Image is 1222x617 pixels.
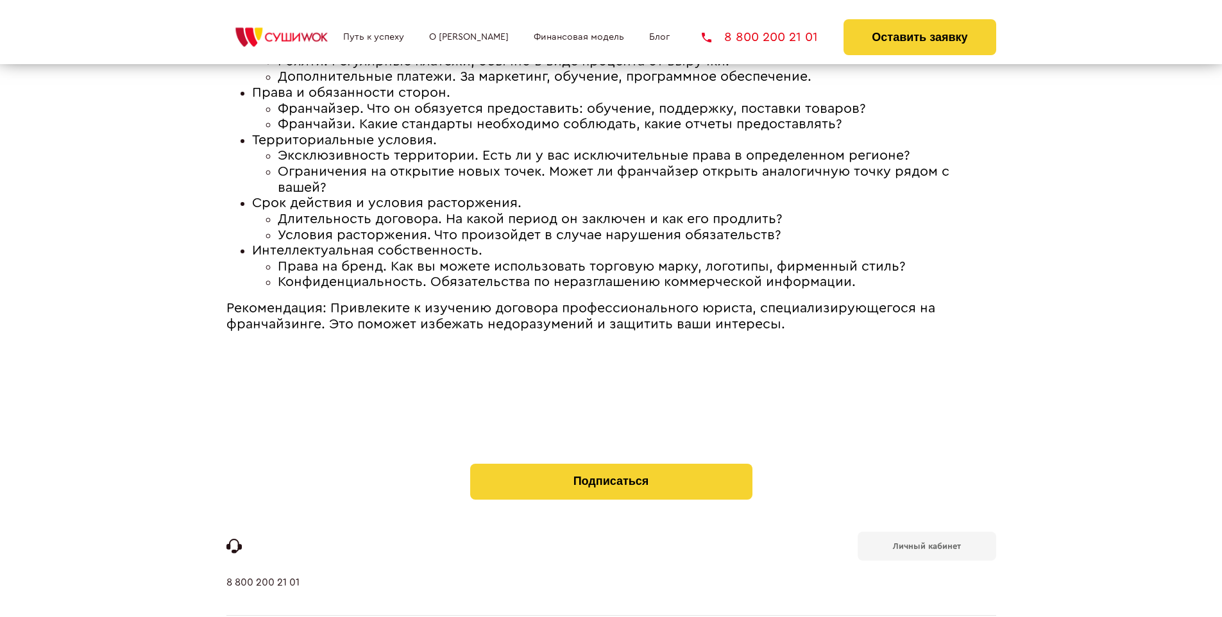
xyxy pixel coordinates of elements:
[278,102,866,115] span: Франчайзер. Что он обязуется предоставить: обучение, поддержку, поставки товаров?
[702,31,818,44] a: 8 800 200 21 01
[893,542,961,550] b: Личный кабинет
[534,32,624,42] a: Финансовая модель
[278,275,856,289] span: Конфиденциальность. Обязательства по неразглашению коммерческой информации.
[252,196,522,210] span: Срок действия и условия расторжения.
[278,228,781,242] span: Условия расторжения. Что произойдет в случае нарушения обязательств?
[226,577,300,615] a: 8 800 200 21 01
[343,32,404,42] a: Путь к успеху
[858,532,996,561] a: Личный кабинет
[278,165,949,194] span: Ограничения на открытие новых точек. Может ли франчайзер открыть аналогичную точку рядом с вашей?
[470,464,752,500] button: Подписаться
[278,149,910,162] span: Эксклюзивность территории. Есть ли у вас исключительные права в определенном регионе?
[278,212,783,226] span: Длительность договора. На какой период он заключен и как его продлить?
[252,86,450,99] span: Права и обязанности сторон.
[724,31,818,44] span: 8 800 200 21 01
[649,32,670,42] a: Блог
[252,133,437,147] span: Территориальные условия.
[844,19,996,55] button: Оставить заявку
[226,301,935,331] span: Рекомендация: Привлеките к изучению договора профессионального юриста, специализирующегося на фра...
[278,70,811,83] span: Дополнительные платежи. За маркетинг, обучение, программное обеспечение.
[429,32,509,42] a: О [PERSON_NAME]
[252,244,482,257] span: Интеллектуальная собственность.
[278,117,842,131] span: Франчайзи. Какие стандарты необходимо соблюдать, какие отчеты предоставлять?
[278,260,906,273] span: Права на бренд. Как вы можете использовать торговую марку, логотипы, фирменный стиль?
